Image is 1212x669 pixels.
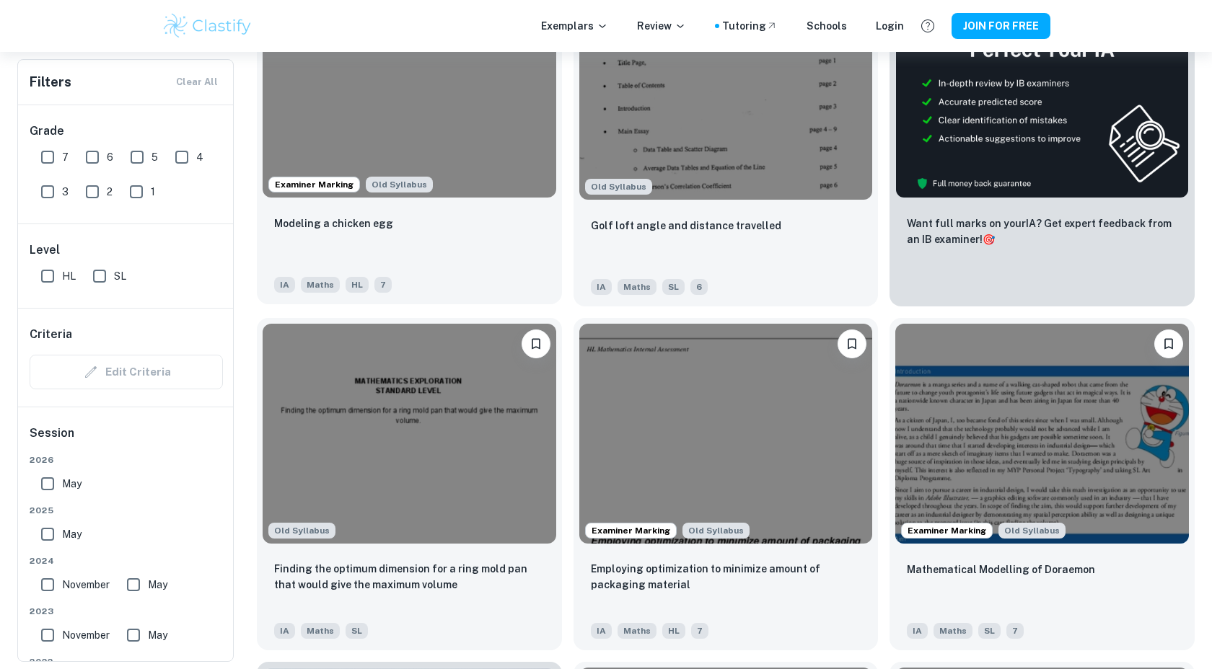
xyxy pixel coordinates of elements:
[62,184,69,200] span: 3
[151,149,158,165] span: 5
[346,277,369,293] span: HL
[662,623,685,639] span: HL
[148,577,167,593] span: May
[722,18,778,34] a: Tutoring
[690,279,708,295] span: 6
[907,216,1177,247] p: Want full marks on your IA ? Get expert feedback from an IB examiner!
[263,324,556,544] img: Maths IA example thumbnail: Finding the optimum dimension for a ring
[268,523,335,539] span: Old Syllabus
[62,577,110,593] span: November
[591,279,612,295] span: IA
[274,277,295,293] span: IA
[366,177,433,192] span: Old Syllabus
[30,242,223,259] h6: Level
[148,627,167,643] span: May
[1154,329,1183,358] button: Please log in to bookmark exemplars
[691,623,708,639] span: 7
[374,277,392,293] span: 7
[62,526,82,542] span: May
[257,318,562,650] a: Although this IA is written for the old math syllabus (last exam in November 2020), the current I...
[585,179,652,195] div: Although this IA is written for the old math syllabus (last exam in November 2020), the current I...
[301,623,340,639] span: Maths
[62,476,82,492] span: May
[637,18,686,34] p: Review
[366,177,433,192] div: Although this IA is written for the old math syllabus (last exam in November 2020), the current I...
[934,623,972,639] span: Maths
[978,623,1001,639] span: SL
[162,12,253,40] img: Clastify logo
[907,623,928,639] span: IA
[586,524,676,537] span: Examiner Marking
[274,561,545,593] p: Finding the optimum dimension for a ring mold pan that would give the maximum volume
[301,277,340,293] span: Maths
[541,18,608,34] p: Exemplars
[30,326,72,343] h6: Criteria
[196,149,203,165] span: 4
[30,504,223,517] span: 2025
[998,523,1066,539] span: Old Syllabus
[346,623,368,639] span: SL
[30,655,223,668] span: 2022
[107,149,113,165] span: 6
[907,562,1095,577] p: Mathematical Modelling of Doraemon
[895,324,1189,544] img: Maths IA example thumbnail: Mathematical Modelling of Doraemon
[983,234,995,245] span: 🎯
[30,425,223,453] h6: Session
[682,523,750,539] span: Old Syllabus
[269,178,359,191] span: Examiner Marking
[662,279,685,295] span: SL
[902,524,992,537] span: Examiner Marking
[585,179,652,195] span: Old Syllabus
[876,18,904,34] a: Login
[268,523,335,539] div: Although this IA is written for the old math syllabus (last exam in November 2020), the current I...
[30,554,223,567] span: 2024
[274,623,295,639] span: IA
[574,318,879,650] a: Examiner MarkingAlthough this IA is written for the old math syllabus (last exam in November 2020...
[151,184,155,200] span: 1
[522,329,550,358] button: Please log in to bookmark exemplars
[274,216,393,231] p: Modeling a chicken egg
[107,184,113,200] span: 2
[618,279,656,295] span: Maths
[591,623,612,639] span: IA
[890,318,1195,650] a: Examiner MarkingAlthough this IA is written for the old math syllabus (last exam in November 2020...
[915,14,940,38] button: Help and Feedback
[1006,623,1024,639] span: 7
[998,523,1066,539] div: Although this IA is written for the old math syllabus (last exam in November 2020), the current I...
[591,561,861,593] p: Employing optimization to minimize amount of packaging material
[30,72,71,92] h6: Filters
[30,453,223,466] span: 2026
[30,123,223,140] h6: Grade
[618,623,656,639] span: Maths
[30,355,223,389] div: Criteria filters are unavailable when searching by topic
[591,218,781,234] p: Golf loft angle and distance travelled
[62,149,69,165] span: 7
[62,627,110,643] span: November
[838,329,866,358] button: Please log in to bookmark exemplars
[807,18,847,34] a: Schools
[114,268,126,284] span: SL
[579,324,873,544] img: Maths IA example thumbnail: Employing optimization to minimize amoun
[952,13,1050,39] button: JOIN FOR FREE
[682,523,750,539] div: Although this IA is written for the old math syllabus (last exam in November 2020), the current I...
[30,605,223,618] span: 2023
[62,268,76,284] span: HL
